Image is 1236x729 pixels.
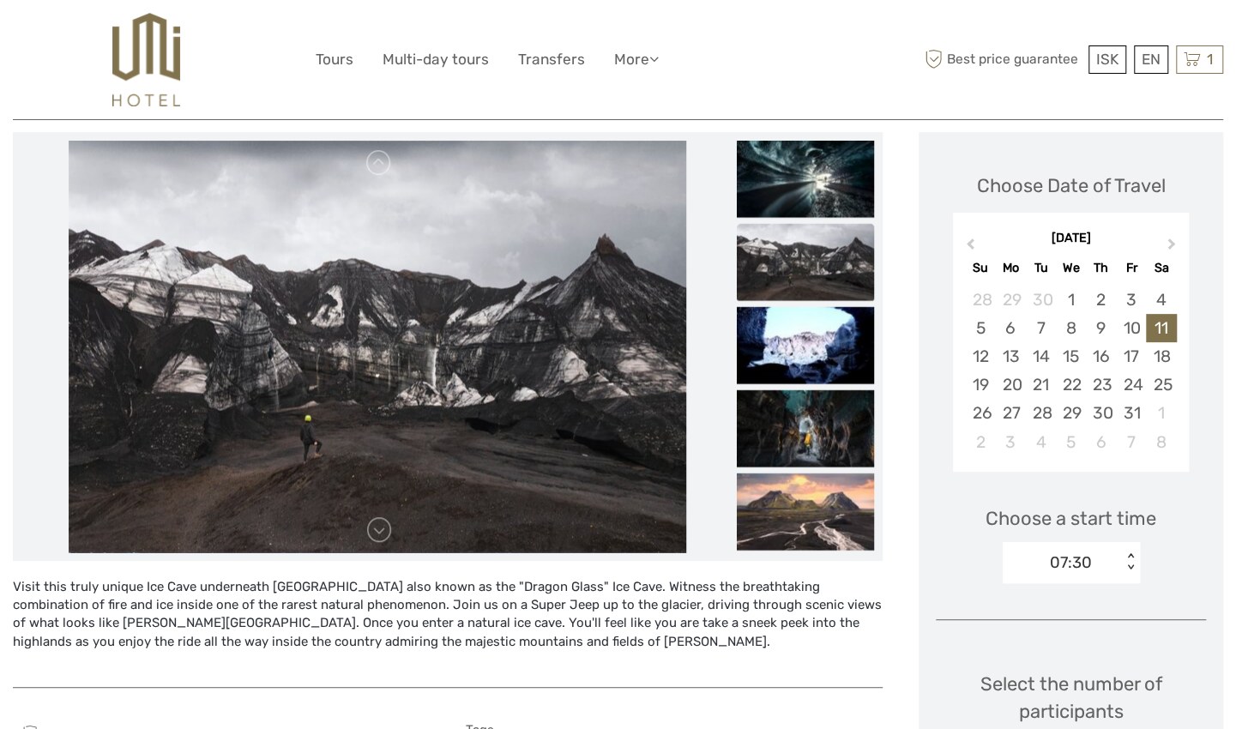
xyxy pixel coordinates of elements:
div: [DATE] [953,230,1189,248]
div: Choose Tuesday, June 30th, 2026 [1026,286,1056,314]
div: Choose Sunday, July 26th, 2026 [965,399,995,427]
a: Transfers [518,47,585,72]
div: Choose Saturday, August 8th, 2026 [1146,428,1176,456]
button: Next Month [1160,234,1187,262]
div: Choose Wednesday, July 29th, 2026 [1056,399,1086,427]
img: 15d6a59af94b49c2976804d12bfbed98_slider_thumbnail.jpg [737,140,874,217]
div: Choose Wednesday, July 1st, 2026 [1056,286,1086,314]
div: Choose Friday, July 17th, 2026 [1116,342,1146,371]
div: Choose Thursday, August 6th, 2026 [1086,428,1116,456]
div: Choose Monday, July 13th, 2026 [996,342,1026,371]
div: Choose Thursday, July 2nd, 2026 [1086,286,1116,314]
div: Choose Sunday, July 5th, 2026 [965,314,995,342]
div: Choose Thursday, July 9th, 2026 [1086,314,1116,342]
div: Choose Saturday, July 4th, 2026 [1146,286,1176,314]
div: Choose Sunday, August 2nd, 2026 [965,428,995,456]
div: Choose Tuesday, July 7th, 2026 [1026,314,1056,342]
a: Tours [316,47,353,72]
div: Su [965,256,995,280]
div: Choose Thursday, July 23rd, 2026 [1086,371,1116,399]
button: Open LiveChat chat widget [197,27,218,47]
div: Choose Sunday, June 28th, 2026 [965,286,995,314]
div: Choose Date of Travel [977,172,1166,199]
div: Choose Friday, July 24th, 2026 [1116,371,1146,399]
div: Visit this truly unique Ice Cave underneath [GEOGRAPHIC_DATA] also known as the "Dragon Glass" Ic... [13,578,883,670]
div: Choose Saturday, July 11th, 2026 [1146,314,1176,342]
div: Choose Saturday, July 25th, 2026 [1146,371,1176,399]
div: Choose Sunday, July 19th, 2026 [965,371,995,399]
a: Multi-day tours [383,47,489,72]
img: 526-1e775aa5-7374-4589-9d7e-5793fb20bdfc_logo_big.jpg [112,13,180,106]
div: Choose Saturday, August 1st, 2026 [1146,399,1176,427]
div: Choose Friday, July 31st, 2026 [1116,399,1146,427]
div: Choose Friday, July 3rd, 2026 [1116,286,1146,314]
div: Choose Monday, August 3rd, 2026 [996,428,1026,456]
span: Best price guarantee [920,45,1084,74]
div: EN [1134,45,1168,74]
img: fc570482f5b34c56b0be150f90ad75ae_slider_thumbnail.jpg [737,389,874,467]
div: Choose Thursday, July 30th, 2026 [1086,399,1116,427]
span: Choose a start time [986,505,1156,532]
a: More [614,47,659,72]
div: Th [1086,256,1116,280]
div: Choose Monday, July 6th, 2026 [996,314,1026,342]
div: Fr [1116,256,1146,280]
div: Choose Wednesday, July 22nd, 2026 [1056,371,1086,399]
img: 420aa965c2094606b848068d663268ab_main_slider.jpg [69,141,686,552]
img: 420aa965c2094606b848068d663268ab_slider_thumbnail.jpg [737,223,874,300]
div: Tu [1026,256,1056,280]
div: Choose Monday, July 27th, 2026 [996,399,1026,427]
div: Choose Tuesday, July 14th, 2026 [1026,342,1056,371]
div: Choose Friday, July 10th, 2026 [1116,314,1146,342]
div: We [1056,256,1086,280]
div: Choose Wednesday, August 5th, 2026 [1056,428,1086,456]
img: 35a055ff8fe74cd4b58e04767fa824ae_slider_thumbnail.jpg [737,473,874,550]
div: Choose Tuesday, August 4th, 2026 [1026,428,1056,456]
button: Previous Month [955,234,982,262]
div: Choose Wednesday, July 15th, 2026 [1056,342,1086,371]
img: b1fb2c84a4c348a289499c71a4010bb6_slider_thumbnail.jpg [737,306,874,383]
div: Choose Tuesday, July 28th, 2026 [1026,399,1056,427]
div: Choose Thursday, July 16th, 2026 [1086,342,1116,371]
div: month 2026-07 [958,286,1183,456]
p: We're away right now. Please check back later! [24,30,194,44]
div: Choose Monday, June 29th, 2026 [996,286,1026,314]
span: ISK [1096,51,1118,68]
div: Mo [996,256,1026,280]
div: < > [1123,553,1137,571]
div: Choose Saturday, July 18th, 2026 [1146,342,1176,371]
span: 1 [1204,51,1215,68]
div: Sa [1146,256,1176,280]
div: Choose Wednesday, July 8th, 2026 [1056,314,1086,342]
div: Choose Friday, August 7th, 2026 [1116,428,1146,456]
div: Choose Monday, July 20th, 2026 [996,371,1026,399]
div: Choose Sunday, July 12th, 2026 [965,342,995,371]
div: Choose Tuesday, July 21st, 2026 [1026,371,1056,399]
div: 07:30 [1050,551,1092,574]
